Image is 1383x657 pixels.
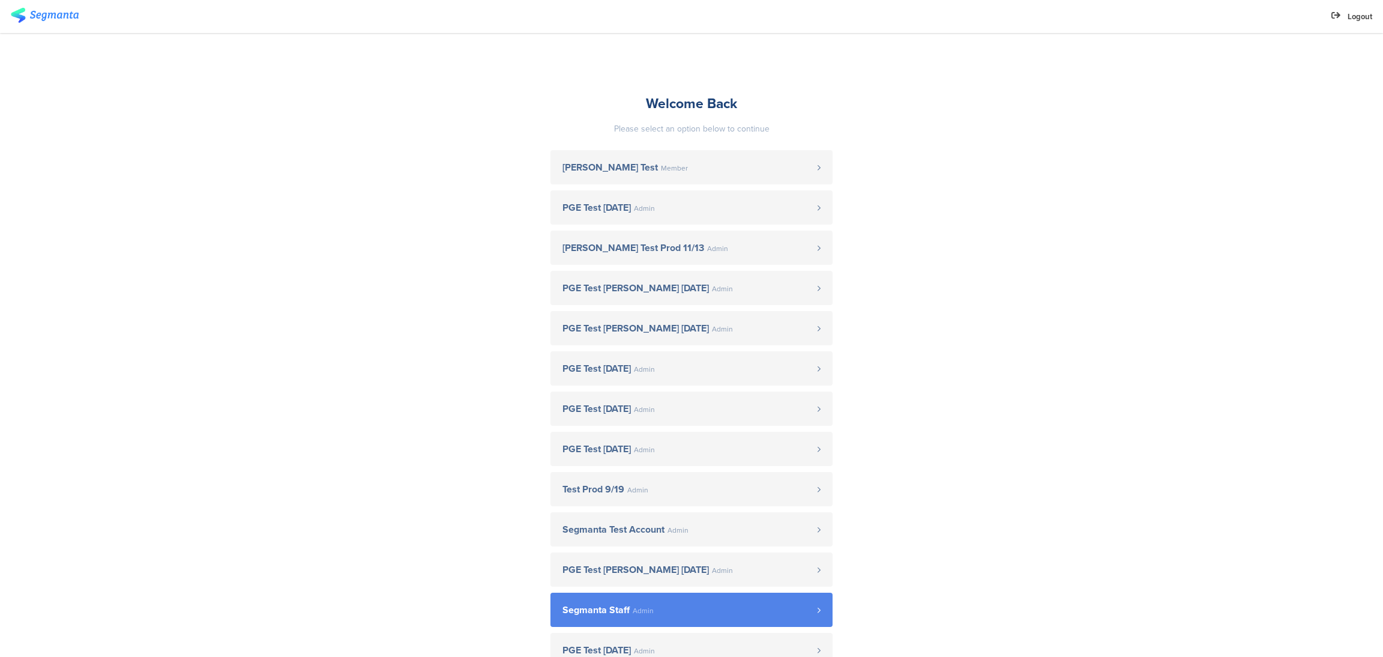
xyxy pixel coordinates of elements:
a: PGE Test [PERSON_NAME] [DATE] Admin [550,553,833,587]
a: [PERSON_NAME] Test Prod 11/13 Admin [550,231,833,265]
a: PGE Test [PERSON_NAME] [DATE] Admin [550,271,833,305]
a: PGE Test [PERSON_NAME] [DATE] Admin [550,311,833,345]
a: Test Prod 9/19 Admin [550,472,833,506]
span: [PERSON_NAME] Test Prod 11/13 [562,243,704,253]
span: PGE Test [PERSON_NAME] [DATE] [562,565,709,575]
span: PGE Test [DATE] [562,364,631,374]
span: PGE Test [DATE] [562,444,631,454]
span: Admin [634,647,655,655]
span: Segmanta Test Account [562,525,664,534]
span: Test Prod 9/19 [562,485,624,494]
span: Admin [712,285,733,292]
span: Admin [712,325,733,333]
span: Admin [707,245,728,252]
a: PGE Test [DATE] Admin [550,392,833,426]
span: Admin [634,406,655,413]
span: Logout [1348,11,1372,22]
div: Please select an option below to continue [550,123,833,135]
span: [PERSON_NAME] Test [562,163,658,172]
a: [PERSON_NAME] Test Member [550,150,833,184]
span: Admin [667,527,688,534]
span: Admin [712,567,733,574]
a: PGE Test [DATE] Admin [550,190,833,225]
span: PGE Test [DATE] [562,203,631,213]
div: Welcome Back [550,93,833,114]
span: PGE Test [DATE] [562,404,631,414]
a: Segmanta Test Account Admin [550,512,833,546]
span: Admin [633,607,654,614]
img: segmanta logo [11,8,79,23]
span: Admin [634,205,655,212]
span: PGE Test [DATE] [562,646,631,655]
span: PGE Test [PERSON_NAME] [DATE] [562,283,709,293]
span: PGE Test [PERSON_NAME] [DATE] [562,324,709,333]
a: PGE Test [DATE] Admin [550,432,833,466]
span: Segmanta Staff [562,605,630,615]
a: Segmanta Staff Admin [550,593,833,627]
span: Admin [627,486,648,494]
span: Admin [634,366,655,373]
span: Admin [634,446,655,453]
span: Member [661,165,688,172]
a: PGE Test [DATE] Admin [550,351,833,386]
